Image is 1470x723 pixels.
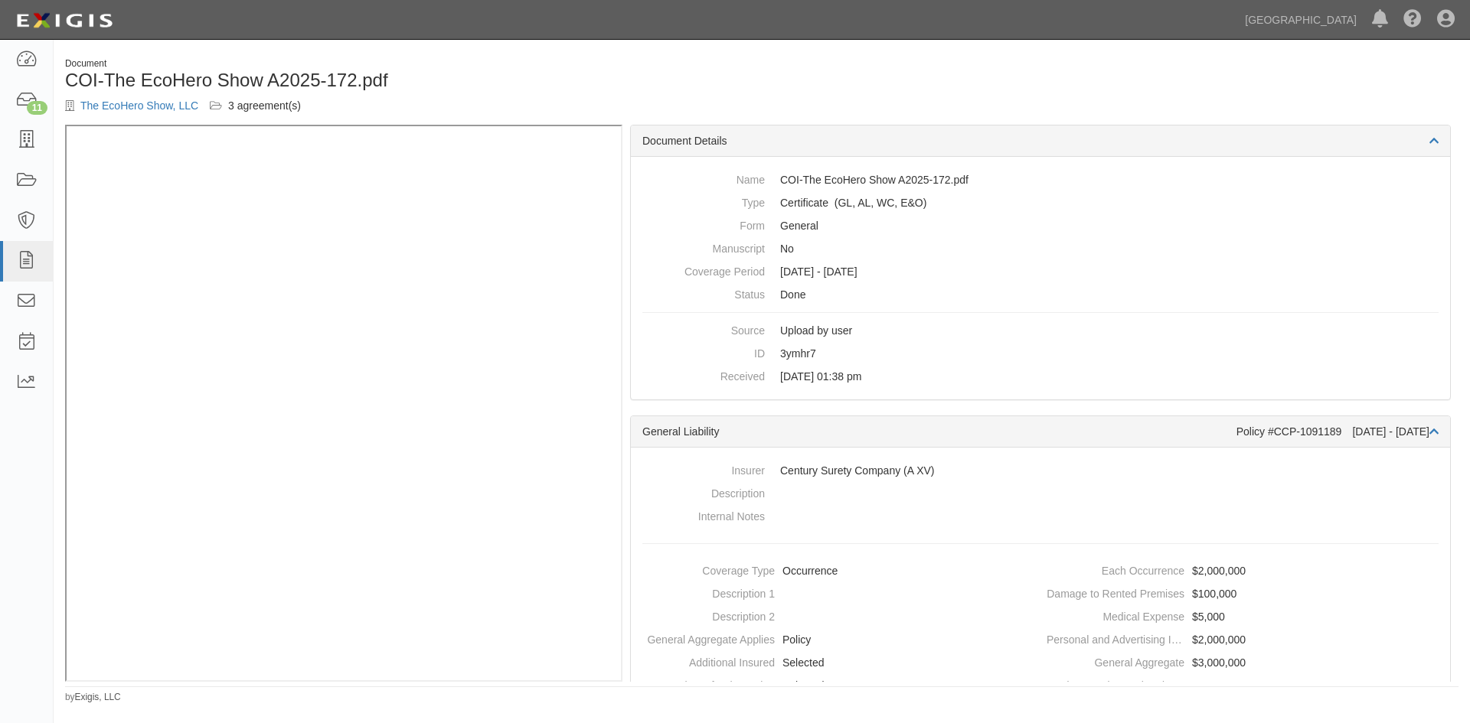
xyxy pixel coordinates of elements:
dt: Received [642,365,765,384]
dt: Description 1 [637,582,775,601]
dd: General [642,214,1439,237]
dt: Waiver of Subrogation [637,674,775,693]
dt: Additional Insured [637,651,775,670]
dt: General Aggregate Applies [637,628,775,647]
dt: Form [642,214,765,233]
dt: Status [642,283,765,302]
dd: $3,000,000 [1047,651,1444,674]
dt: Products and Completed Operations [1047,674,1184,693]
dd: General Liability Auto Liability Workers Compensation/Employers Liability Errors and Omissions [642,191,1439,214]
dt: Manuscript [642,237,765,256]
dd: [DATE] - [DATE] [642,260,1439,283]
dt: Each Occurrence [1047,559,1184,578]
dd: 3ymhr7 [642,342,1439,365]
dt: Source [642,319,765,338]
dd: Occurrence [637,559,1034,582]
dt: Damage to Rented Premises [1047,582,1184,601]
a: Exigis, LLC [75,692,121,702]
div: pr Professional Services (A2023-155) Professional Services Agreement (A2025-172) [198,98,301,113]
h1: COI-The EcoHero Show A2025-172.pdf [65,70,750,90]
dd: COI-The EcoHero Show A2025-172.pdf [642,168,1439,191]
dt: Insurer [642,459,765,478]
dt: ID [642,342,765,361]
dd: Century Surety Company (A XV) [642,459,1439,482]
small: by [65,691,121,704]
dt: Coverage Type [637,559,775,578]
dd: $100,000 [1047,582,1444,605]
dt: General Aggregate [1047,651,1184,670]
dd: Selected [637,651,1034,674]
dd: $2,000,000 [1047,559,1444,582]
dd: Upload by user [642,319,1439,342]
dt: Internal Notes [642,505,765,524]
div: Document [65,57,750,70]
dd: Done [642,283,1439,306]
a: [GEOGRAPHIC_DATA] [1237,5,1364,35]
dt: Name [642,168,765,187]
dd: $2,000,000 [1047,628,1444,651]
dt: Description [642,482,765,501]
dt: Description 2 [637,605,775,624]
dd: Selected [637,674,1034,697]
div: General Liability [642,424,1236,439]
a: The EcoHero Show, LLC [80,99,198,112]
dt: Medical Expense [1047,605,1184,624]
dd: Policy [637,628,1034,651]
dd: $5,000 [1047,605,1444,628]
i: Help Center - Complianz [1403,11,1422,29]
div: 11 [27,101,47,115]
div: Document Details [631,125,1450,157]
dd: No [642,237,1439,260]
dt: Type [642,191,765,210]
dt: Coverage Period [642,260,765,279]
div: Policy #CCP-1091189 [DATE] - [DATE] [1236,424,1439,439]
img: logo-5460c22ac91f19d4615b14bd174203de0afe785f0fc80cf4dbbc73dc1793850b.png [11,7,117,34]
dd: [DATE] 01:38 pm [642,365,1439,388]
dt: Personal and Advertising Injury [1047,628,1184,647]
